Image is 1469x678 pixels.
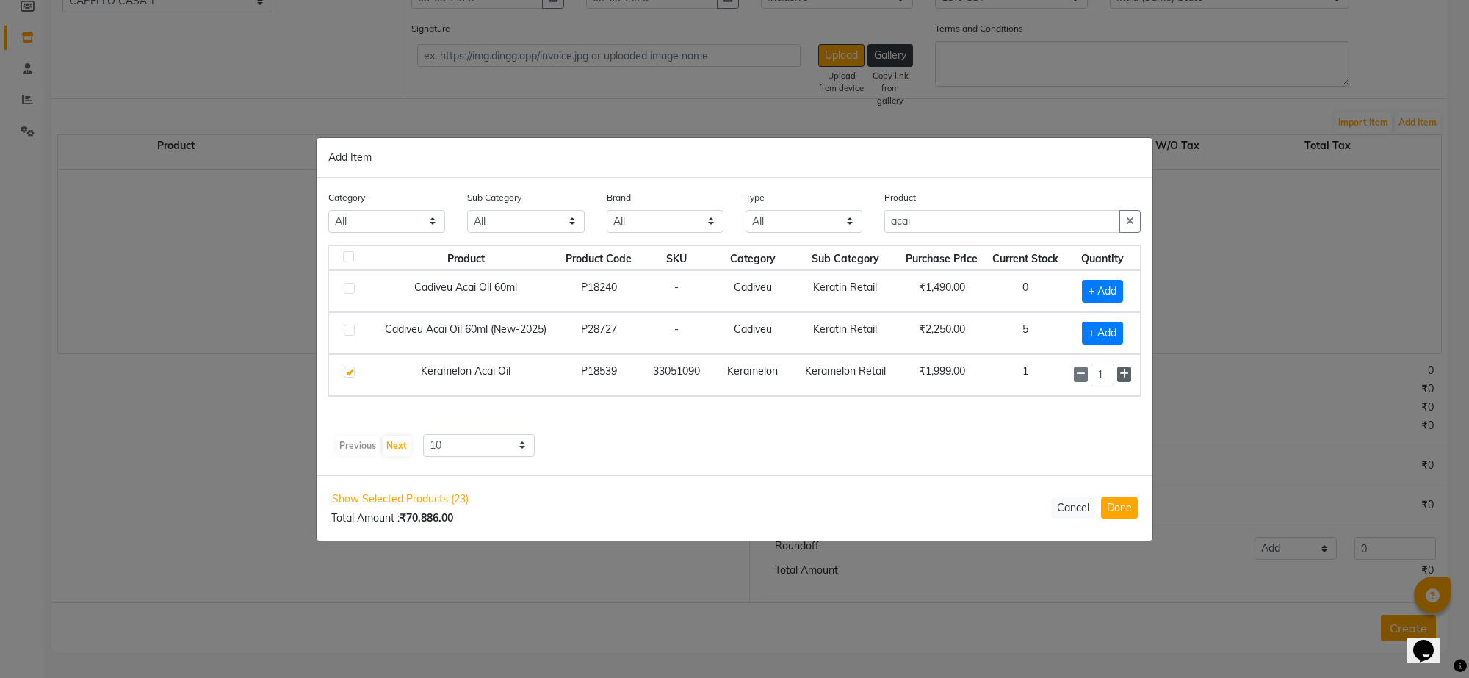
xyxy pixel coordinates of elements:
label: Brand [607,191,631,204]
th: Sub Category [792,245,899,270]
td: ₹2,250.00 [899,312,985,354]
td: Cadiveu [713,312,791,354]
td: P18539 [558,354,638,396]
td: Keratin Retail [792,312,899,354]
th: SKU [639,245,714,270]
th: Product Code [558,245,638,270]
th: Current Stock [985,245,1065,270]
span: Purchase Price [906,252,978,265]
th: Category [713,245,791,270]
td: Cadiveu Acai Oil 60ml [373,270,558,312]
td: Keratin Retail [792,270,899,312]
td: Cadiveu Acai Oil 60ml (New-2025) [373,312,558,354]
button: Next [383,436,411,456]
td: Keramelon Retail [792,354,899,396]
td: P18240 [558,270,638,312]
input: Search or Scan Product [884,210,1120,233]
span: + Add [1082,322,1123,345]
td: 33051090 [639,354,714,396]
th: Product [373,245,558,270]
td: 1 [985,354,1065,396]
button: Cancel [1051,497,1095,519]
td: 0 [985,270,1065,312]
th: Quantity [1065,245,1140,270]
label: Category [328,191,365,204]
td: - [639,270,714,312]
td: ₹1,490.00 [899,270,985,312]
td: ₹1,999.00 [899,354,985,396]
label: Sub Category [467,191,521,204]
td: Keramelon [713,354,791,396]
b: ₹70,886.00 [400,511,453,524]
div: Add Item [317,138,1152,178]
span: Total Amount : [331,511,453,524]
td: 5 [985,312,1065,354]
span: + Add [1082,280,1123,303]
td: P28727 [558,312,638,354]
iframe: chat widget [1407,619,1454,663]
td: Keramelon Acai Oil [373,354,558,396]
span: Show Selected Products (23) [331,491,469,508]
button: Done [1101,497,1138,519]
td: Cadiveu [713,270,791,312]
td: - [639,312,714,354]
label: Type [746,191,765,204]
label: Product [884,191,916,204]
